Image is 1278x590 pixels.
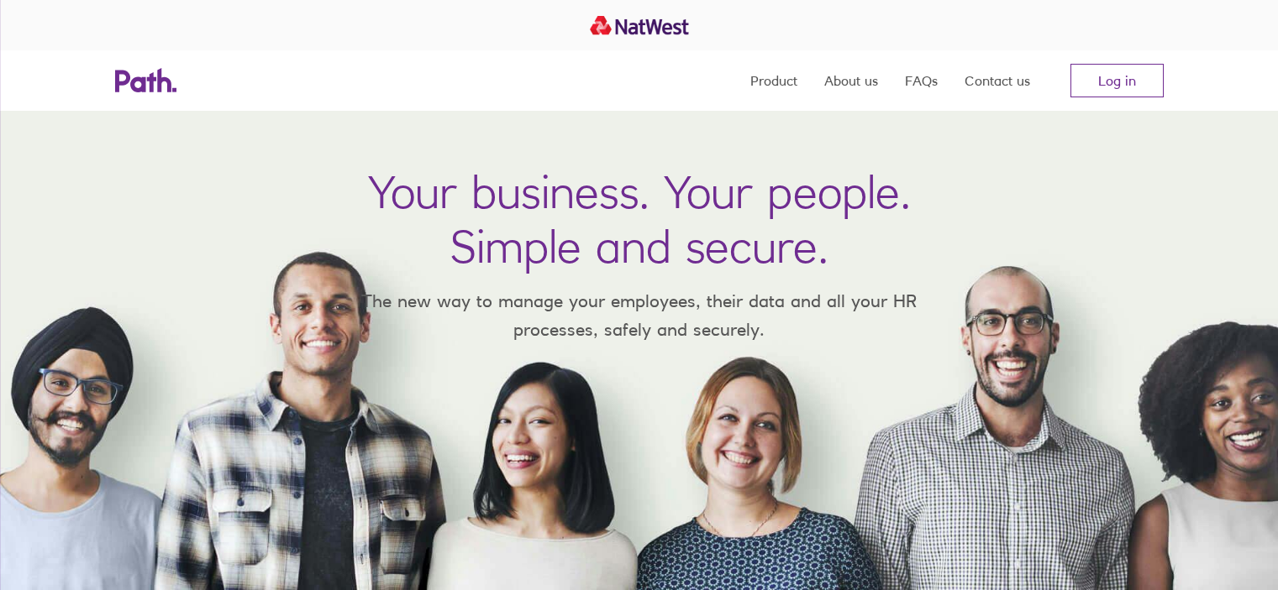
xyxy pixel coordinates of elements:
[905,50,938,111] a: FAQs
[750,50,797,111] a: Product
[368,164,911,274] h1: Your business. Your people. Simple and secure.
[337,287,942,343] p: The new way to manage your employees, their data and all your HR processes, safely and securely.
[965,50,1030,111] a: Contact us
[1070,64,1164,97] a: Log in
[824,50,878,111] a: About us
